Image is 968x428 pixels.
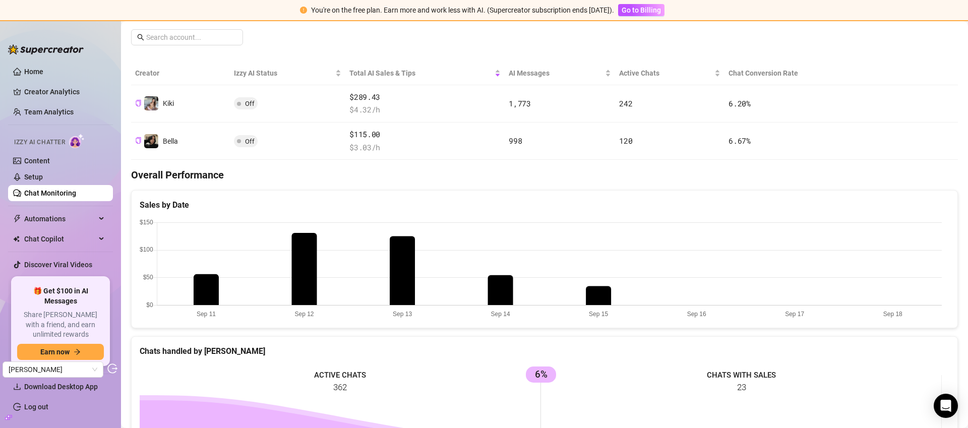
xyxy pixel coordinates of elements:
span: Chat Copilot [24,231,96,247]
a: Log out [24,403,48,411]
img: Kiki [144,96,158,110]
span: $ 4.32 /h [349,104,501,116]
th: Izzy AI Status [230,62,345,85]
a: Chat Monitoring [24,189,76,197]
img: logo-BBDzfeDw.svg [8,44,84,54]
span: 242 [619,98,632,108]
h4: Overall Performance [131,168,958,182]
span: $289.43 [349,91,501,103]
input: Search account... [146,32,237,43]
button: Go to Billing [618,4,664,16]
button: Earn nowarrow-right [17,344,104,360]
span: 6.67 % [729,136,751,146]
span: Download Desktop App [24,383,98,391]
span: logout [107,363,117,374]
span: Off [245,100,255,107]
button: Copy Creator ID [135,100,142,107]
th: Total AI Sales & Tips [345,62,505,85]
span: Off [245,138,255,145]
a: Home [24,68,43,76]
img: Bella [144,134,158,148]
a: Discover Viral Videos [24,261,92,269]
span: 🎁 Get $100 in AI Messages [17,286,104,306]
a: Setup [24,173,43,181]
span: search [137,34,144,41]
span: 6.20 % [729,98,751,108]
span: Izzy AI Chatter [14,138,65,147]
span: Active Chats [619,68,712,79]
span: build [5,414,12,421]
span: Go to Billing [622,6,661,14]
img: Chat Copilot [13,235,20,242]
span: Izzy AI Status [234,68,333,79]
div: Open Intercom Messenger [934,394,958,418]
span: Earn now [40,348,70,356]
span: Automations [24,211,96,227]
div: Chats handled by [PERSON_NAME] [140,345,949,357]
span: copy [135,100,142,106]
span: $115.00 [349,129,501,141]
span: arrow-right [74,348,81,355]
span: AI Messages [509,68,603,79]
a: Go to Billing [618,6,664,14]
th: Creator [131,62,230,85]
span: $ 3.03 /h [349,142,501,154]
span: 1,773 [509,98,531,108]
a: Team Analytics [24,108,74,116]
span: Bella [163,137,178,145]
span: Kiki [163,99,174,107]
span: thunderbolt [13,215,21,223]
span: download [13,383,21,391]
span: Total AI Sales & Tips [349,68,493,79]
span: You're on the free plan. Earn more and work less with AI. (Supercreator subscription ends [DATE]). [311,6,614,14]
a: Content [24,157,50,165]
div: Sales by Date [140,199,949,211]
th: Active Chats [615,62,724,85]
a: Creator Analytics [24,84,105,100]
span: copy [135,137,142,144]
span: 120 [619,136,632,146]
img: AI Chatter [69,134,85,148]
th: Chat Conversion Rate [724,62,875,85]
span: 998 [509,136,522,146]
span: Martin Hořák [9,362,97,377]
button: Copy Creator ID [135,137,142,145]
span: exclamation-circle [300,7,307,14]
th: AI Messages [505,62,615,85]
span: Share [PERSON_NAME] with a friend, and earn unlimited rewards [17,310,104,340]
